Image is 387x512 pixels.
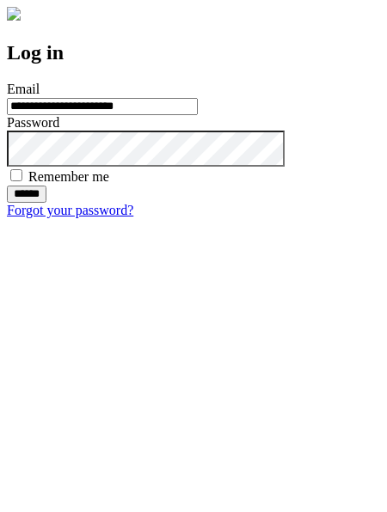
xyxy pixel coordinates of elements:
[7,203,133,217] a: Forgot your password?
[7,115,59,130] label: Password
[7,82,40,96] label: Email
[7,41,380,64] h2: Log in
[7,7,21,21] img: logo-4e3dc11c47720685a147b03b5a06dd966a58ff35d612b21f08c02c0306f2b779.png
[28,169,109,184] label: Remember me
